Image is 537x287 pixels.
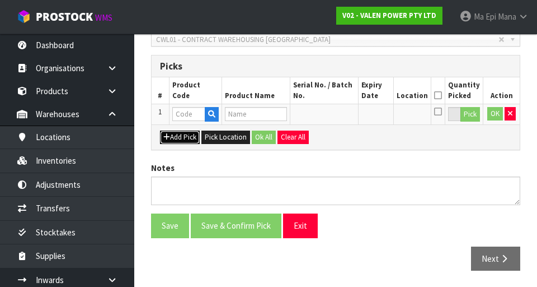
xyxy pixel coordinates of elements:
th: Product Name [222,77,290,104]
strong: V02 - VALEN POWER PTY LTD [342,11,436,20]
button: Pick [460,107,480,122]
a: V02 - VALEN POWER PTY LTD [336,7,442,25]
th: Expiry Date [358,77,394,104]
input: Name [225,107,288,121]
span: Mana [498,11,516,22]
small: WMS [95,12,112,23]
button: Ok All [252,131,276,144]
button: Save & Confirm Pick [191,214,281,238]
h3: Picks [160,61,511,72]
span: Ma Epi [474,11,496,22]
span: ProStock [36,10,93,24]
button: Next [471,247,520,271]
button: Pick Location [201,131,250,144]
th: Action [483,77,520,104]
img: cube-alt.png [17,10,31,24]
label: Notes [151,162,175,174]
span: CWL01 - CONTRACT WAREHOUSING [GEOGRAPHIC_DATA] [156,33,498,47]
button: OK [487,107,503,121]
button: Clear All [277,131,309,144]
button: Exit [283,214,318,238]
th: Serial No. / Batch No. [290,77,358,104]
th: Quantity Picked [445,77,483,104]
input: Code [172,107,205,121]
button: Add Pick [160,131,200,144]
th: # [152,77,169,104]
th: Product Code [169,77,222,104]
th: Location [394,77,431,104]
span: 1 [158,107,162,117]
button: Save [151,214,189,238]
